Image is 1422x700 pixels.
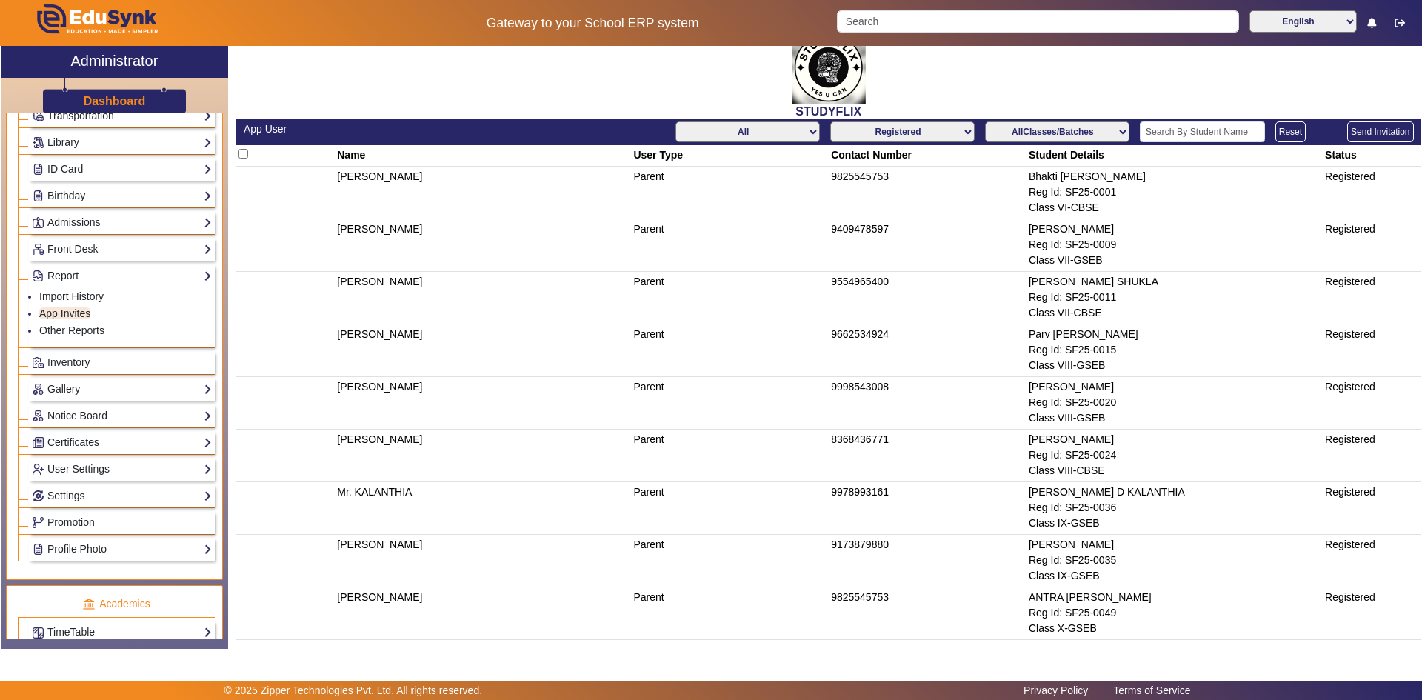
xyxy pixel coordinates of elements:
[1029,184,1320,200] div: Reg Id: SF25-0001
[33,357,44,368] img: Inventory.png
[1323,587,1421,640] td: Registered
[39,307,90,319] a: App Invites
[335,640,631,693] td: [PERSON_NAME]
[631,430,829,482] td: Parent
[1029,253,1320,268] div: Class VII-GSEB
[631,145,829,167] th: User Type
[1029,169,1320,184] div: Bhakti [PERSON_NAME]
[1029,500,1320,516] div: Reg Id: SF25-0036
[364,16,821,31] h5: Gateway to your School ERP system
[829,482,1027,535] td: 9978993161
[829,272,1027,324] td: 9554965400
[39,324,104,336] a: Other Reports
[792,30,866,104] img: 71dce94a-bed6-4ff3-a9ed-96170f5a9cb7
[335,377,631,430] td: [PERSON_NAME]
[829,324,1027,377] td: 9662534924
[335,167,631,219] td: [PERSON_NAME]
[631,324,829,377] td: Parent
[47,516,95,528] span: Promotion
[1029,447,1320,463] div: Reg Id: SF25-0024
[1323,377,1421,430] td: Registered
[1029,537,1320,553] div: [PERSON_NAME]
[631,167,829,219] td: Parent
[837,10,1238,33] input: Search
[631,587,829,640] td: Parent
[335,272,631,324] td: [PERSON_NAME]
[1323,167,1421,219] td: Registered
[83,93,147,109] a: Dashboard
[1029,274,1320,290] div: [PERSON_NAME] SHUKLA
[32,354,212,371] a: Inventory
[1323,482,1421,535] td: Registered
[1029,290,1320,305] div: Reg Id: SF25-0011
[1029,305,1320,321] div: Class VII-CBSE
[224,683,483,699] p: © 2025 Zipper Technologies Pvt. Ltd. All rights reserved.
[1029,568,1320,584] div: Class IX-GSEB
[335,324,631,377] td: [PERSON_NAME]
[1029,237,1320,253] div: Reg Id: SF25-0009
[829,587,1027,640] td: 9825545753
[1029,342,1320,358] div: Reg Id: SF25-0015
[1323,219,1421,272] td: Registered
[1347,121,1413,142] button: Send Invitation
[1029,379,1320,395] div: [PERSON_NAME]
[1,46,228,78] a: Administrator
[32,514,212,531] a: Promotion
[1323,535,1421,587] td: Registered
[1140,121,1265,142] input: Search By Student Name
[1029,395,1320,410] div: Reg Id: SF25-0020
[1029,200,1320,216] div: Class VI-CBSE
[1106,681,1198,700] a: Terms of Service
[71,52,158,70] h2: Administrator
[631,535,829,587] td: Parent
[631,272,829,324] td: Parent
[335,219,631,272] td: [PERSON_NAME]
[39,290,104,302] a: Import History
[631,640,829,693] td: Parent
[1029,410,1320,426] div: Class VIII-GSEB
[631,219,829,272] td: Parent
[18,596,215,612] p: Academics
[335,587,631,640] td: [PERSON_NAME]
[335,535,631,587] td: [PERSON_NAME]
[33,517,44,528] img: Branchoperations.png
[829,377,1027,430] td: 9998543008
[1323,430,1421,482] td: Registered
[1323,272,1421,324] td: Registered
[1275,121,1306,142] button: Reset
[335,482,631,535] td: Mr. KALANTHIA
[1026,145,1322,167] th: Student Details
[631,377,829,430] td: Parent
[1029,516,1320,531] div: Class IX-GSEB
[84,94,146,108] h3: Dashboard
[829,640,1027,693] td: 9265778847
[1029,621,1320,636] div: Class X-GSEB
[82,598,96,611] img: academic.png
[631,482,829,535] td: Parent
[1016,681,1095,700] a: Privacy Policy
[1029,358,1320,373] div: Class VIII-GSEB
[244,121,821,137] div: App User
[1029,484,1320,500] div: [PERSON_NAME] D KALANTHIA
[1323,145,1421,167] th: Status
[1029,553,1320,568] div: Reg Id: SF25-0035
[236,104,1421,119] h2: STUDYFLIX
[1029,605,1320,621] div: Reg Id: SF25-0049
[1029,463,1320,479] div: Class VIII-CBSE
[829,145,1027,167] th: Contact Number
[1029,221,1320,237] div: [PERSON_NAME]
[1029,590,1320,605] div: ANTRA [PERSON_NAME]
[829,167,1027,219] td: 9825545753
[335,430,631,482] td: [PERSON_NAME]
[1029,327,1320,342] div: Parv [PERSON_NAME]
[829,430,1027,482] td: 8368436771
[335,145,631,167] th: Name
[829,535,1027,587] td: 9173879880
[47,356,90,368] span: Inventory
[829,219,1027,272] td: 9409478597
[1323,640,1421,693] td: Registered
[1029,432,1320,447] div: [PERSON_NAME]
[1323,324,1421,377] td: Registered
